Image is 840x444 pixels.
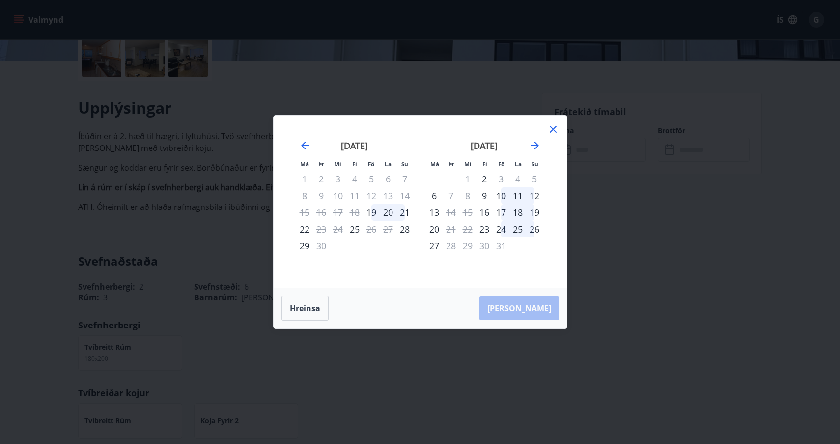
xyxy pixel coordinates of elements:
[509,187,526,204] td: laugardagur, 11. október 2025
[296,221,313,237] td: mánudagur, 22. september 2025
[464,160,472,168] small: Mi
[476,221,493,237] td: fimmtudagur, 23. október 2025
[493,221,509,237] td: föstudagur, 24. október 2025
[380,204,396,221] td: laugardagur, 20. september 2025
[426,204,443,221] td: mánudagur, 13. október 2025
[426,237,443,254] td: mánudagur, 27. október 2025
[363,204,380,221] td: föstudagur, 19. september 2025
[313,171,330,187] td: Not available. þriðjudagur, 2. september 2025
[363,221,380,237] div: Aðeins útritun í boði
[459,171,476,187] td: Not available. miðvikudagur, 1. október 2025
[443,187,459,204] td: Not available. þriðjudagur, 7. október 2025
[313,187,330,204] td: Not available. þriðjudagur, 9. september 2025
[443,204,459,221] td: Not available. þriðjudagur, 14. október 2025
[476,171,493,187] td: fimmtudagur, 2. október 2025
[459,204,476,221] td: Not available. miðvikudagur, 15. október 2025
[493,237,509,254] td: Not available. föstudagur, 31. október 2025
[385,160,392,168] small: La
[509,204,526,221] div: 18
[380,171,396,187] td: Not available. laugardagur, 6. september 2025
[341,140,368,151] strong: [DATE]
[482,160,487,168] small: Fi
[493,187,509,204] td: föstudagur, 10. október 2025
[346,204,363,221] td: Not available. fimmtudagur, 18. september 2025
[443,237,459,254] td: Not available. þriðjudagur, 28. október 2025
[443,237,459,254] div: Aðeins útritun í boði
[296,171,313,187] td: Not available. mánudagur, 1. september 2025
[476,221,493,237] div: Aðeins innritun í boði
[281,296,329,321] button: Hreinsa
[526,204,543,221] div: 19
[476,171,493,187] div: Aðeins innritun í boði
[526,204,543,221] td: sunnudagur, 19. október 2025
[380,204,396,221] div: 20
[296,187,313,204] td: Not available. mánudagur, 8. september 2025
[476,187,493,204] td: fimmtudagur, 9. október 2025
[443,187,459,204] div: Aðeins útritun í boði
[459,187,476,204] td: Not available. miðvikudagur, 8. október 2025
[526,171,543,187] td: Not available. sunnudagur, 5. október 2025
[396,204,413,221] div: 21
[443,221,459,237] div: Aðeins útritun í boði
[363,171,380,187] td: Not available. föstudagur, 5. september 2025
[476,187,493,204] div: Aðeins innritun í boði
[515,160,522,168] small: La
[313,237,330,254] div: Aðeins útritun í boði
[363,204,380,221] div: Aðeins innritun í boði
[313,221,330,237] td: Not available. þriðjudagur, 23. september 2025
[459,221,476,237] td: Not available. miðvikudagur, 22. október 2025
[313,221,330,237] div: Aðeins útritun í boði
[396,171,413,187] td: Not available. sunnudagur, 7. september 2025
[526,221,543,237] td: sunnudagur, 26. október 2025
[493,171,509,187] td: Not available. föstudagur, 3. október 2025
[318,160,324,168] small: Þr
[493,221,509,237] div: 24
[330,171,346,187] td: Not available. miðvikudagur, 3. september 2025
[509,187,526,204] div: 11
[296,237,313,254] td: mánudagur, 29. september 2025
[330,187,346,204] td: Not available. miðvikudagur, 10. september 2025
[426,187,443,204] td: mánudagur, 6. október 2025
[426,221,443,237] td: mánudagur, 20. október 2025
[476,204,493,221] td: fimmtudagur, 16. október 2025
[401,160,408,168] small: Su
[426,187,443,204] div: Aðeins innritun í boði
[509,221,526,237] div: 25
[346,187,363,204] td: Not available. fimmtudagur, 11. september 2025
[476,237,493,254] td: Not available. fimmtudagur, 30. október 2025
[532,160,538,168] small: Su
[459,237,476,254] td: Not available. miðvikudagur, 29. október 2025
[296,221,313,237] div: 22
[296,204,313,221] td: Not available. mánudagur, 15. september 2025
[396,221,413,237] div: Aðeins innritun í boði
[346,171,363,187] td: Not available. fimmtudagur, 4. september 2025
[526,221,543,237] div: 26
[313,237,330,254] td: Not available. þriðjudagur, 30. september 2025
[493,204,509,221] div: 17
[509,171,526,187] td: Not available. laugardagur, 4. október 2025
[313,204,330,221] td: Not available. þriðjudagur, 16. september 2025
[296,237,313,254] div: 29
[363,221,380,237] td: Not available. föstudagur, 26. september 2025
[526,187,543,204] div: 12
[493,204,509,221] td: föstudagur, 17. október 2025
[396,221,413,237] td: sunnudagur, 28. september 2025
[448,160,454,168] small: Þr
[346,221,363,237] td: fimmtudagur, 25. september 2025
[426,237,443,254] div: 27
[430,160,439,168] small: Má
[526,187,543,204] td: sunnudagur, 12. október 2025
[300,160,309,168] small: Má
[363,187,380,204] td: Not available. föstudagur, 12. september 2025
[330,221,346,237] td: Not available. miðvikudagur, 24. september 2025
[509,204,526,221] td: laugardagur, 18. október 2025
[352,160,357,168] small: Fi
[285,127,555,276] div: Calendar
[396,204,413,221] td: sunnudagur, 21. september 2025
[443,204,459,221] div: Aðeins útritun í boði
[426,204,443,221] div: 13
[426,221,443,237] div: 20
[443,221,459,237] td: Not available. þriðjudagur, 21. október 2025
[368,160,374,168] small: Fö
[330,204,346,221] td: Not available. miðvikudagur, 17. september 2025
